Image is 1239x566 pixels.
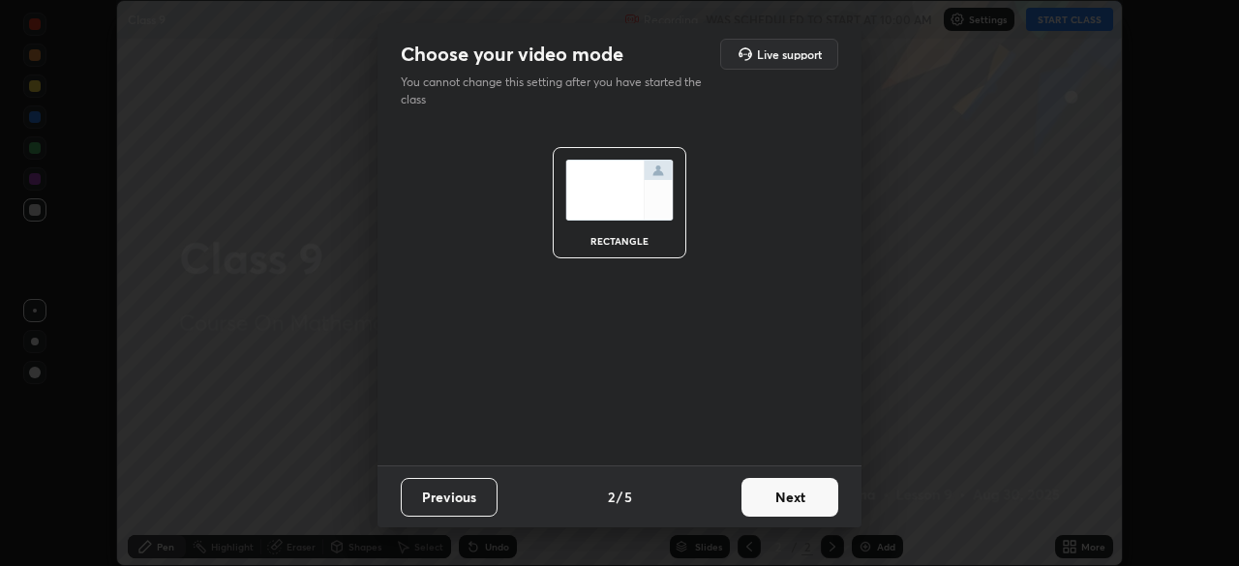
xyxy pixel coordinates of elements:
[624,487,632,507] h4: 5
[757,48,822,60] h5: Live support
[401,74,714,108] p: You cannot change this setting after you have started the class
[581,236,658,246] div: rectangle
[617,487,622,507] h4: /
[401,478,498,517] button: Previous
[565,160,674,221] img: normalScreenIcon.ae25ed63.svg
[741,478,838,517] button: Next
[401,42,623,67] h2: Choose your video mode
[608,487,615,507] h4: 2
